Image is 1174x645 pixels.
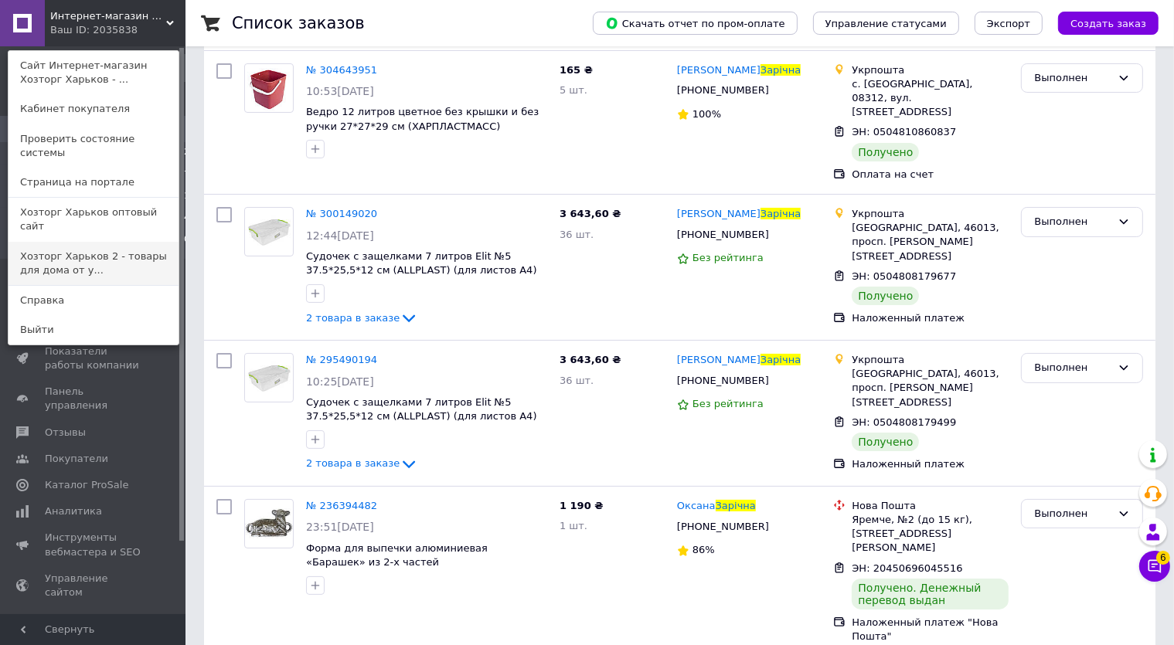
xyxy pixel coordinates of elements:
a: № 236394482 [306,500,377,511]
h1: Список заказов [232,14,365,32]
span: Панель управления [45,385,143,412]
span: 36 шт. [560,375,594,386]
span: Без рейтинга [692,252,764,263]
span: Зарічна [761,208,801,219]
span: [PHONE_NUMBER] [677,84,769,96]
span: [PERSON_NAME] [677,64,761,76]
span: Зарічна [716,500,756,511]
div: Выполнен [1034,360,1111,376]
span: 1 шт. [560,520,587,531]
span: 2 товара в заказе [306,312,400,324]
span: 100% [692,108,721,120]
div: [GEOGRAPHIC_DATA], 46013, просп. [PERSON_NAME][STREET_ADDRESS] [852,367,1009,409]
a: [PERSON_NAME]Зарічна [677,63,801,78]
div: Получено [852,143,919,161]
div: Наложенный платеж [852,311,1009,325]
a: Фото товару [244,63,294,113]
a: Фото товару [244,207,294,256]
a: Фото товару [244,499,294,548]
span: Оксана [677,500,716,511]
span: Кошелек компании [45,612,143,640]
a: Хозторг Харьков оптовый сайт [9,198,179,241]
span: 2 [184,146,189,160]
a: Хозторг Харьков 2 - товары для дома от у... [9,242,179,285]
img: Фото товару [245,216,293,249]
span: Зарічна [761,64,801,76]
span: 165 ₴ [560,64,593,76]
div: Яремче, №2 (до 15 кг), [STREET_ADDRESS][PERSON_NAME] [852,513,1009,555]
span: Отзывы [45,426,86,440]
div: Укрпошта [852,207,1009,221]
span: Покупатели [45,452,108,466]
button: Экспорт [975,12,1043,35]
img: Фото товару [245,508,293,538]
span: [PHONE_NUMBER] [677,521,769,532]
div: Наложенный платеж "Нова Пошта" [852,616,1009,643]
div: Нова Пошта [852,499,1009,513]
span: Без рейтинга [692,398,764,409]
div: Наложенный платеж [852,457,1009,471]
div: Выполнен [1034,70,1111,87]
a: 2 товара в заказе [306,457,418,469]
span: Форма для выпечки алюминиевая «Барашек» из 2-х частей [306,542,488,569]
a: ОксанаЗарічна [677,499,756,514]
span: [PERSON_NAME] [677,208,761,219]
span: ЭН: 0504808179677 [852,270,956,282]
span: 3 643,60 ₴ [560,208,621,219]
a: Проверить состояние системы [9,124,179,168]
a: Кабинет покупателя [9,94,179,124]
a: Фото товару [244,353,294,402]
a: № 295490194 [306,354,377,365]
span: Интернет-магазин Хозторг Харьков - товары для дома, сада и огорода оптом [50,9,166,23]
div: Оплата на счет [852,168,1009,182]
a: Страница на портале [9,168,179,197]
a: Выйти [9,315,179,345]
span: 23:51[DATE] [306,521,374,533]
span: 3 643,60 ₴ [560,354,621,365]
div: Получено [852,433,919,451]
span: Управление статусами [825,18,947,29]
a: Судочек с защелками 7 литров Elit №5 37.5*25,5*12 см (ALLPLAST) (для листов А4) [306,396,537,423]
div: Получено [852,287,919,305]
span: [PERSON_NAME] [677,354,761,365]
button: Чат с покупателем6 [1139,551,1170,582]
span: 10:25[DATE] [306,375,374,388]
a: Справка [9,286,179,315]
span: 10:53[DATE] [306,85,374,97]
div: Получено. Денежный перевод выдан [852,579,1009,609]
div: Выполнен [1034,214,1111,230]
span: [PHONE_NUMBER] [677,375,769,386]
span: Управление сайтом [45,572,143,599]
a: № 300149020 [306,208,377,219]
a: Ведро 12 литров цветное без крышки и без ручки 27*27*29 см (ХАРПЛАСТМАСС) [306,106,539,132]
span: [PHONE_NUMBER] [677,229,769,240]
button: Управление статусами [813,12,959,35]
span: Каталог ProSale [45,478,128,492]
span: Аналитика [45,504,102,518]
span: ЭН: 0504810860837 [852,126,956,137]
span: Инструменты вебмастера и SEO [45,531,143,558]
div: с. [GEOGRAPHIC_DATA], 08312, вул. [STREET_ADDRESS] [852,77,1009,120]
span: Показатели работы компании [45,345,143,372]
a: Сайт Интернет-магазин Хозторг Харьков - ... [9,51,179,94]
span: 6 [1156,551,1170,565]
span: ЭН: 0504808179499 [852,416,956,428]
span: ЭН: 20450696045516 [852,562,962,574]
a: № 304643951 [306,64,377,76]
span: 12:44[DATE] [306,229,374,242]
div: Ваш ID: 2035838 [50,23,115,37]
span: Создать заказ [1070,18,1146,29]
span: 5 шт. [560,84,587,96]
img: Фото товару [247,64,291,112]
span: Зарічна [761,354,801,365]
a: Судочек с защелками 7 литров Elit №5 37.5*25,5*12 см (ALLPLAST) (для листов А4) [306,250,537,277]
